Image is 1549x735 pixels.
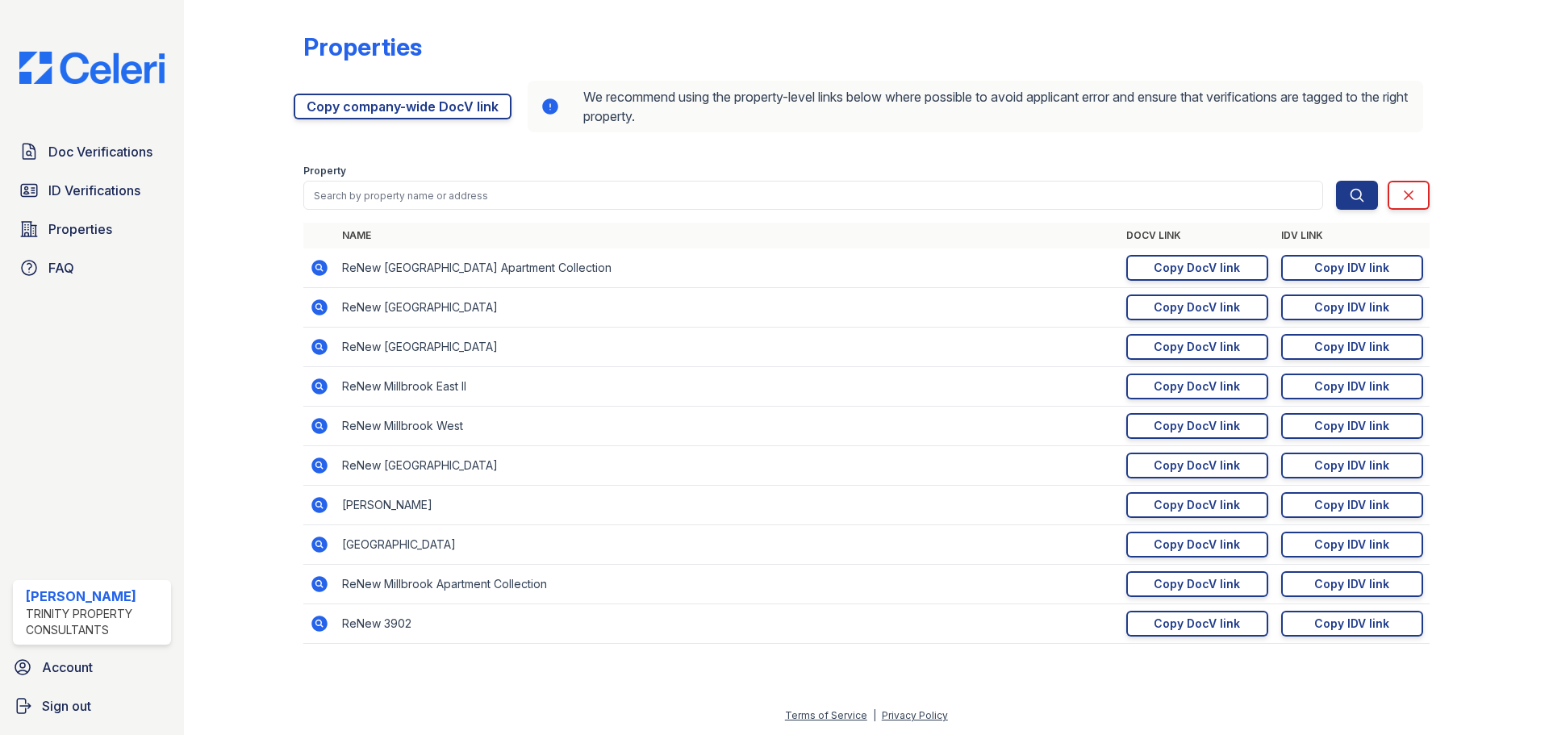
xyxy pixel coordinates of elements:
[1281,571,1423,597] a: Copy IDV link
[1281,492,1423,518] a: Copy IDV link
[1126,413,1268,439] a: Copy DocV link
[1314,537,1389,553] div: Copy IDV link
[336,248,1120,288] td: ReNew [GEOGRAPHIC_DATA] Apartment Collection
[1126,334,1268,360] a: Copy DocV link
[1314,299,1389,315] div: Copy IDV link
[785,709,867,721] a: Terms of Service
[336,565,1120,604] td: ReNew Millbrook Apartment Collection
[303,165,346,177] label: Property
[1314,378,1389,395] div: Copy IDV link
[1281,532,1423,558] a: Copy IDV link
[1126,374,1268,399] a: Copy DocV link
[1281,374,1423,399] a: Copy IDV link
[1281,453,1423,478] a: Copy IDV link
[1314,260,1389,276] div: Copy IDV link
[6,52,177,84] img: CE_Logo_Blue-a8612792a0a2168367f1c8372b55b34899dd931a85d93a1a3d3e32e68fde9ad4.png
[1126,255,1268,281] a: Copy DocV link
[1154,457,1240,474] div: Copy DocV link
[48,258,74,278] span: FAQ
[336,525,1120,565] td: [GEOGRAPHIC_DATA]
[1154,299,1240,315] div: Copy DocV link
[26,606,165,638] div: Trinity Property Consultants
[6,651,177,683] a: Account
[1281,611,1423,637] a: Copy IDV link
[1314,497,1389,513] div: Copy IDV link
[13,136,171,168] a: Doc Verifications
[13,213,171,245] a: Properties
[1281,255,1423,281] a: Copy IDV link
[1314,457,1389,474] div: Copy IDV link
[882,709,948,721] a: Privacy Policy
[1126,611,1268,637] a: Copy DocV link
[1314,339,1389,355] div: Copy IDV link
[1126,294,1268,320] a: Copy DocV link
[336,328,1120,367] td: ReNew [GEOGRAPHIC_DATA]
[1154,339,1240,355] div: Copy DocV link
[303,181,1323,210] input: Search by property name or address
[336,604,1120,644] td: ReNew 3902
[1126,453,1268,478] a: Copy DocV link
[336,367,1120,407] td: ReNew Millbrook East II
[1314,616,1389,632] div: Copy IDV link
[1314,576,1389,592] div: Copy IDV link
[336,407,1120,446] td: ReNew Millbrook West
[1314,418,1389,434] div: Copy IDV link
[1154,378,1240,395] div: Copy DocV link
[1154,537,1240,553] div: Copy DocV link
[336,288,1120,328] td: ReNew [GEOGRAPHIC_DATA]
[1154,418,1240,434] div: Copy DocV link
[1281,294,1423,320] a: Copy IDV link
[48,142,152,161] span: Doc Verifications
[1154,497,1240,513] div: Copy DocV link
[294,94,511,119] a: Copy company-wide DocV link
[13,174,171,207] a: ID Verifications
[42,658,93,677] span: Account
[528,81,1423,132] div: We recommend using the property-level links below where possible to avoid applicant error and ens...
[1154,576,1240,592] div: Copy DocV link
[336,446,1120,486] td: ReNew [GEOGRAPHIC_DATA]
[873,709,876,721] div: |
[1126,532,1268,558] a: Copy DocV link
[1281,334,1423,360] a: Copy IDV link
[336,486,1120,525] td: [PERSON_NAME]
[1275,223,1430,248] th: IDV Link
[303,32,422,61] div: Properties
[13,252,171,284] a: FAQ
[26,587,165,606] div: [PERSON_NAME]
[6,690,177,722] a: Sign out
[42,696,91,716] span: Sign out
[48,181,140,200] span: ID Verifications
[336,223,1120,248] th: Name
[1120,223,1275,248] th: DocV Link
[1126,571,1268,597] a: Copy DocV link
[1154,616,1240,632] div: Copy DocV link
[1126,492,1268,518] a: Copy DocV link
[1281,413,1423,439] a: Copy IDV link
[48,219,112,239] span: Properties
[1154,260,1240,276] div: Copy DocV link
